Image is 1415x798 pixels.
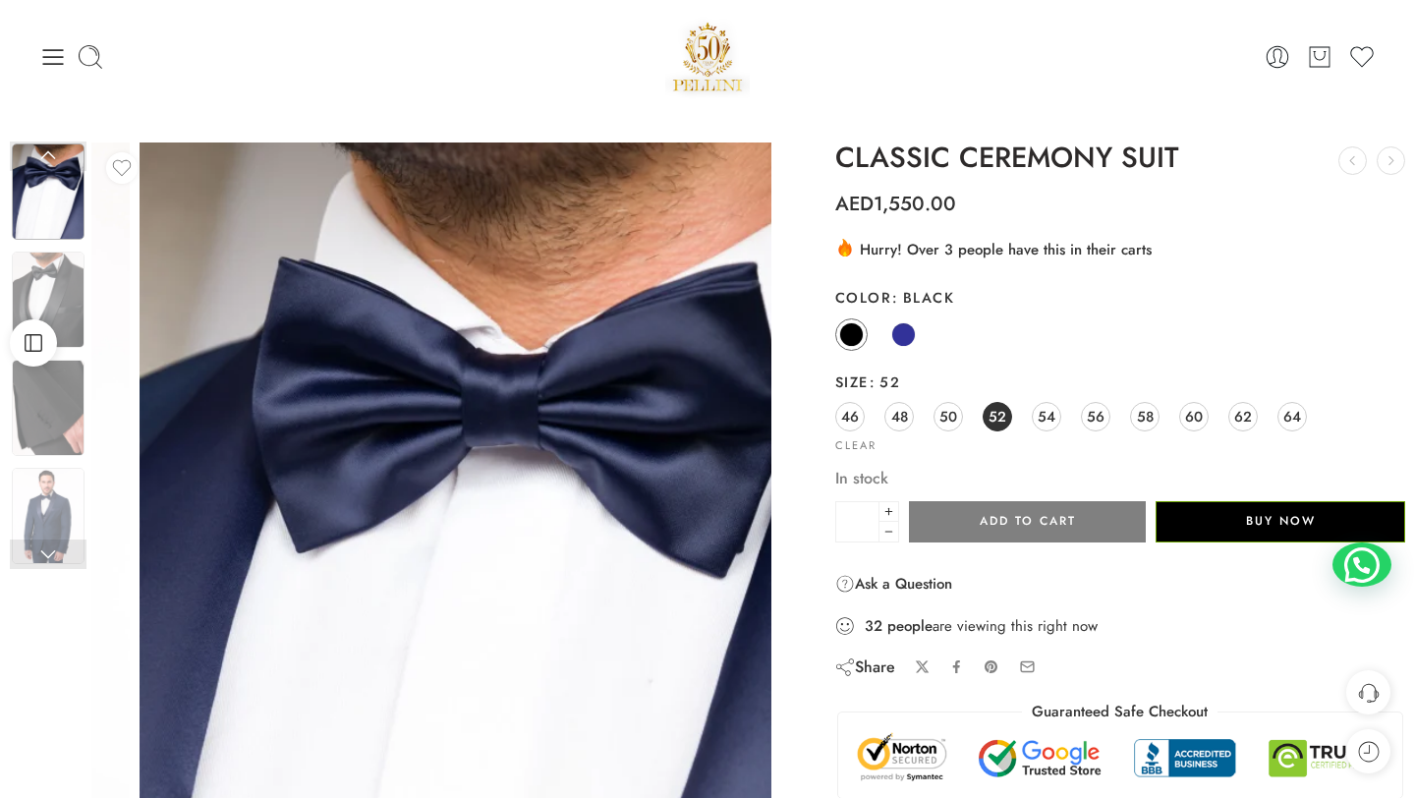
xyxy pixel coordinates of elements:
[835,440,877,451] a: Clear options
[1130,402,1160,431] a: 58
[1087,403,1104,429] span: 56
[835,190,874,218] span: AED
[835,372,1405,392] label: Size
[1348,43,1376,71] a: Wishlist
[1032,402,1061,431] a: 54
[835,572,952,596] a: Ask a Question
[909,501,1146,542] button: Add to cart
[989,403,1006,429] span: 52
[835,466,1405,491] p: In stock
[12,468,85,564] img: Image 3
[1306,43,1333,71] a: Cart
[1185,403,1203,429] span: 60
[1179,402,1209,431] a: 60
[1228,402,1258,431] a: 62
[869,371,900,392] span: 52
[12,360,85,456] img: Image 3
[983,402,1012,431] a: 52
[835,656,895,678] div: Share
[865,616,882,636] strong: 32
[891,403,908,429] span: 48
[915,659,930,674] a: Share on X
[835,288,1405,308] label: Color
[884,402,914,431] a: 48
[1081,402,1110,431] a: 56
[1137,403,1154,429] span: 58
[1234,403,1252,429] span: 62
[1022,702,1217,722] legend: Guaranteed Safe Checkout
[891,287,954,308] span: Black
[887,616,933,636] strong: people
[1019,658,1036,675] a: Email to your friends
[1264,43,1291,71] a: Login / Register
[835,237,1405,260] div: Hurry! Over 3 people have this in their carts
[934,402,963,431] a: 50
[12,143,85,240] img: Image 3
[665,15,750,98] img: Pellini
[949,659,964,674] a: Share on Facebook
[841,403,859,429] span: 46
[835,501,879,542] input: Product quantity
[1277,402,1307,431] a: 64
[1283,403,1301,429] span: 64
[939,403,957,429] span: 50
[835,190,956,218] bdi: 1,550.00
[12,252,85,348] img: Image 3
[1156,501,1405,542] button: Buy Now
[835,615,1405,637] div: are viewing this right now
[665,15,750,98] a: Pellini -
[835,402,865,431] a: 46
[853,732,1387,784] img: Trust
[1038,403,1055,429] span: 54
[835,142,1405,174] h1: CLASSIC CEREMONY SUIT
